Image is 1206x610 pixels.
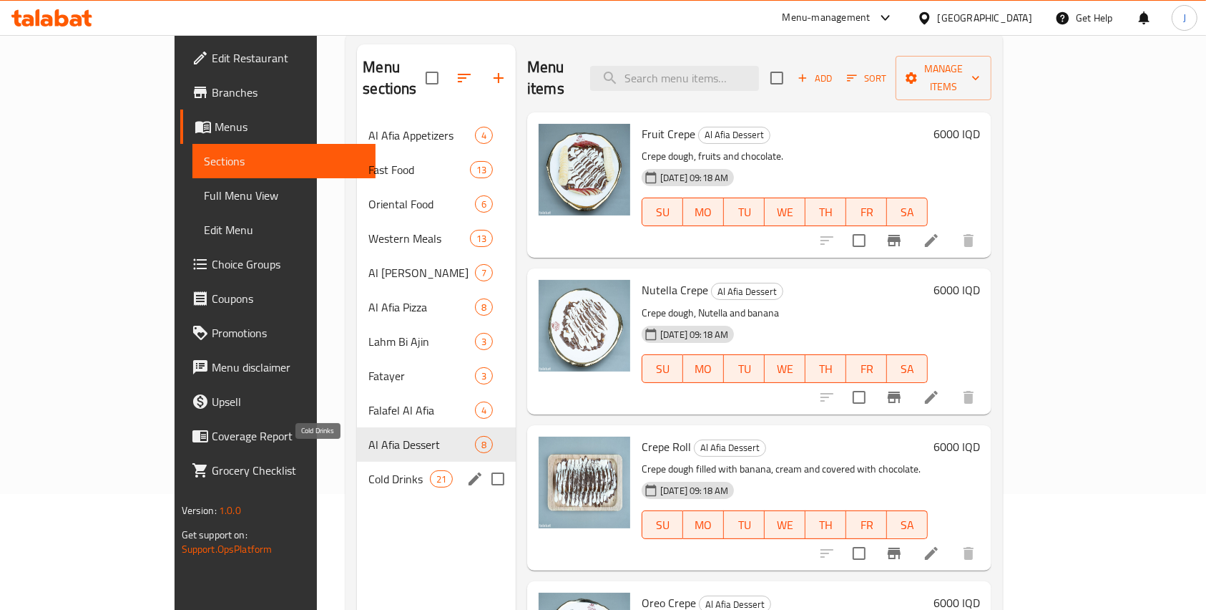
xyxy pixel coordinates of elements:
[182,501,217,520] span: Version:
[357,359,516,393] div: Fatayer3
[470,161,493,178] div: items
[933,280,980,300] h6: 6000 IQD
[730,515,759,536] span: TU
[642,279,708,301] span: Nutella Crepe
[689,202,718,223] span: MO
[368,161,469,178] div: Fast Food
[642,123,695,145] span: Fruit Crepe
[698,127,770,144] div: Al Afia Dessert
[642,147,928,165] p: Crepe dough, fruits and chocolate.
[357,324,516,359] div: Lahm Bi Ajin3
[805,198,846,226] button: TH
[476,266,492,280] span: 7
[887,510,928,539] button: SA
[368,127,475,144] span: Al Afia Appetizers
[765,510,805,539] button: WE
[471,232,492,246] span: 13
[212,84,365,101] span: Branches
[180,419,376,453] a: Coverage Report
[192,213,376,247] a: Edit Menu
[951,536,986,571] button: delete
[180,350,376,384] a: Menu disclaimer
[192,144,376,178] a: Sections
[852,515,881,536] span: FR
[180,41,376,75] a: Edit Restaurant
[476,301,492,314] span: 8
[846,354,887,383] button: FR
[724,510,765,539] button: TU
[212,462,365,479] span: Grocery Checklist
[192,178,376,213] a: Full Menu View
[212,359,365,376] span: Menu disclaimer
[893,515,922,536] span: SA
[795,70,834,87] span: Add
[770,359,800,379] span: WE
[363,57,426,100] h2: Menu sections
[357,152,516,187] div: Fast Food13
[683,510,724,539] button: MO
[933,124,980,144] h6: 6000 IQD
[368,264,475,281] span: Al [PERSON_NAME]
[447,61,481,95] span: Sort sections
[476,129,492,142] span: 4
[838,67,896,89] span: Sort items
[887,354,928,383] button: SA
[182,540,273,558] a: Support.OpsPlatform
[212,49,365,67] span: Edit Restaurant
[475,436,493,453] div: items
[811,515,840,536] span: TH
[844,226,874,256] span: Select to update
[852,359,881,379] span: FR
[212,427,365,445] span: Coverage Report
[648,202,677,223] span: SU
[770,515,800,536] span: WE
[811,202,840,223] span: TH
[476,438,492,452] span: 8
[730,202,759,223] span: TU
[765,354,805,383] button: WE
[539,437,630,528] img: Crepe Roll
[923,389,940,406] a: Edit menu item
[180,110,376,144] a: Menus
[476,335,492,349] span: 3
[368,367,475,384] div: Fatayer
[357,112,516,502] nav: Menu sections
[368,470,429,488] span: Cold Drinks
[887,198,928,226] button: SA
[844,382,874,412] span: Select to update
[368,299,475,316] div: Al Afia Pizza
[642,354,683,383] button: SU
[368,436,475,453] span: Al Afia Dessert
[642,304,928,322] p: Crepe dough, Nutella and banana
[212,290,365,307] span: Coupons
[212,256,365,273] span: Choice Groups
[204,187,365,204] span: Full Menu View
[877,380,911,415] button: Branch-specific-item
[368,264,475,281] div: Al Afia Shawarma
[590,66,759,91] input: search
[846,198,887,226] button: FR
[357,256,516,290] div: Al [PERSON_NAME]7
[204,152,365,170] span: Sections
[180,384,376,419] a: Upsell
[762,63,792,93] span: Select section
[212,393,365,410] span: Upsell
[711,283,783,300] div: Al Afia Dessert
[357,118,516,152] div: Al Afia Appetizers4
[470,230,493,247] div: items
[368,195,475,213] span: Oriental Food
[765,198,805,226] button: WE
[847,70,886,87] span: Sort
[357,427,516,462] div: Al Afia Dessert8
[699,127,770,143] span: Al Afia Dessert
[896,56,991,100] button: Manage items
[655,328,734,342] span: [DATE] 09:18 AM
[368,230,469,247] span: Western Meals
[219,501,241,520] span: 1.0.0
[648,515,677,536] span: SU
[368,402,475,419] span: Falafel Al Afia
[642,436,691,457] span: Crepe Roll
[357,393,516,427] div: Falafel Al Afia4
